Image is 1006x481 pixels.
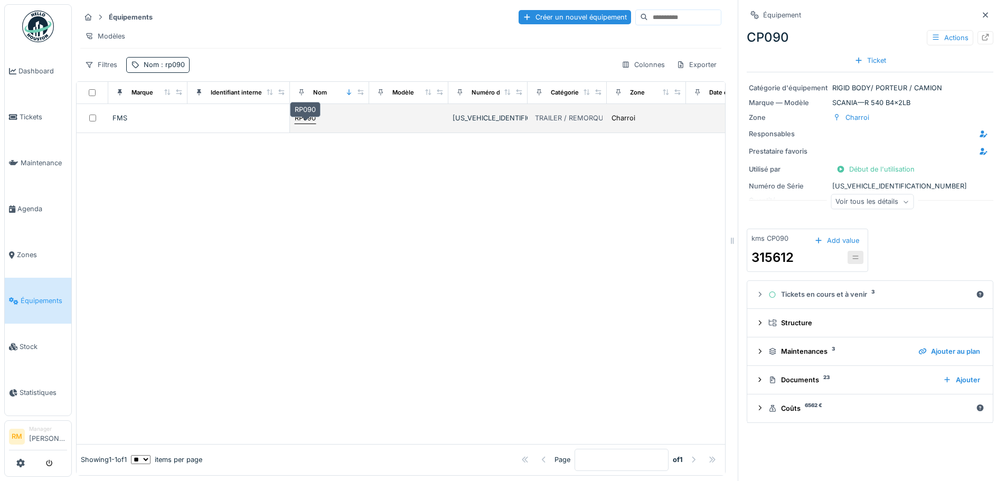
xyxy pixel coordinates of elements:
div: Structure [768,318,980,328]
div: TRAILER / REMORQUE [535,113,608,123]
li: [PERSON_NAME] [29,425,67,448]
div: Numéro de Série [749,181,828,191]
div: 315612 [751,248,794,267]
div: Manager [29,425,67,433]
div: Identifiant interne [211,88,262,97]
div: FMS [112,113,183,123]
div: Charroi [612,113,635,123]
a: Stock [5,324,71,370]
a: RM Manager[PERSON_NAME] [9,425,67,450]
div: RP090 [290,102,321,117]
a: Dashboard [5,48,71,94]
div: Showing 1 - 1 of 1 [81,455,127,465]
img: Badge_color-CXgf-gQk.svg [22,11,54,42]
summary: Coûts6562 € [751,399,989,418]
div: Nom [144,60,185,70]
span: Tickets [20,112,67,122]
div: Ticket [850,53,890,68]
div: Marque — Modèle [749,98,828,108]
div: RIGID BODY/ PORTEUR / CAMION [749,83,991,93]
div: Ajouter au plan [914,344,984,359]
a: Équipements [5,278,71,324]
div: Catégorie d'équipement [749,83,828,93]
div: SCANIA — R 540 B4x2LB [749,98,991,108]
div: Marque [131,88,153,97]
strong: of 1 [673,455,683,465]
a: Agenda [5,186,71,232]
div: kms CP090 [751,233,788,243]
div: Créer un nouvel équipement [519,10,631,24]
div: items per page [131,455,202,465]
div: CP090 [747,28,993,47]
div: Voir tous les détails [831,194,914,210]
span: Maintenance [21,158,67,168]
div: Tickets en cours et à venir [768,289,972,299]
div: [US_VEHICLE_IDENTIFICATION_NUMBER] [453,113,523,123]
div: Nom [313,88,327,97]
a: Statistiques [5,370,71,416]
div: Date d'Installation [709,88,761,97]
div: Équipement [763,10,801,20]
li: RM [9,429,25,445]
summary: Documents23Ajouter [751,370,989,390]
div: Modèles [80,29,130,44]
div: Colonnes [617,57,670,72]
div: Numéro de Série [472,88,520,97]
div: Responsables [749,129,828,139]
div: Modèle [392,88,414,97]
span: : rp090 [159,61,185,69]
span: Zones [17,250,67,260]
div: Page [554,455,570,465]
span: Équipements [21,296,67,306]
div: [US_VEHICLE_IDENTIFICATION_NUMBER] [749,181,991,191]
div: Maintenances [768,346,910,356]
span: Agenda [17,204,67,214]
div: Ajouter [939,373,984,387]
a: Maintenance [5,140,71,186]
div: Catégories d'équipement [551,88,624,97]
a: Zones [5,232,71,278]
div: Utilisé par [749,164,828,174]
span: Statistiques [20,388,67,398]
div: Add value [810,233,863,248]
summary: Tickets en cours et à venir3 [751,285,989,305]
summary: Structure [751,313,989,333]
div: RP090 [295,113,316,123]
div: Documents [768,375,935,385]
span: Dashboard [18,66,67,76]
div: Début de l'utilisation [832,162,919,176]
div: Zone [749,112,828,122]
a: Tickets [5,94,71,140]
div: Zone [630,88,645,97]
div: Actions [927,30,973,45]
div: Coûts [768,403,972,413]
strong: Équipements [105,12,157,22]
summary: Maintenances3Ajouter au plan [751,342,989,361]
div: Charroi [845,112,869,122]
div: Filtres [80,57,122,72]
div: Prestataire favoris [749,146,828,156]
div: Exporter [672,57,721,72]
span: Stock [20,342,67,352]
